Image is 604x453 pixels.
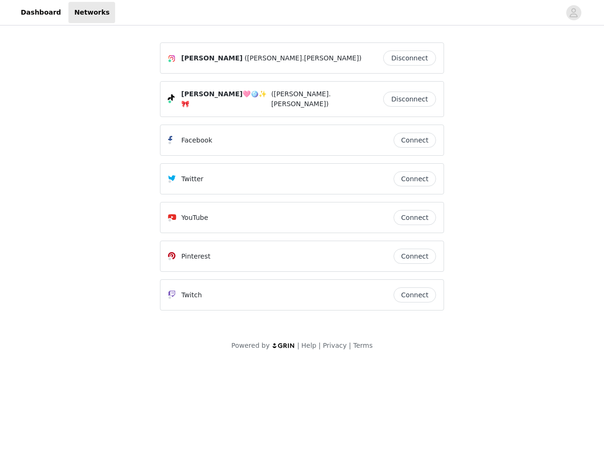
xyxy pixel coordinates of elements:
[394,171,436,186] button: Connect
[181,53,243,63] span: [PERSON_NAME]
[297,342,300,349] span: |
[394,210,436,225] button: Connect
[244,53,361,63] span: ([PERSON_NAME].[PERSON_NAME])
[15,2,67,23] a: Dashboard
[323,342,347,349] a: Privacy
[68,2,115,23] a: Networks
[394,287,436,302] button: Connect
[181,135,212,145] p: Facebook
[302,342,317,349] a: Help
[181,290,202,300] p: Twitch
[272,343,295,349] img: logo
[383,92,436,107] button: Disconnect
[319,342,321,349] span: |
[569,5,578,20] div: avatar
[168,55,176,62] img: Instagram Icon
[181,213,208,223] p: YouTube
[349,342,351,349] span: |
[181,252,210,261] p: Pinterest
[353,342,372,349] a: Terms
[181,89,269,109] span: [PERSON_NAME]🩷🪩✨🎀
[271,89,382,109] span: ([PERSON_NAME].[PERSON_NAME])
[231,342,269,349] span: Powered by
[181,174,203,184] p: Twitter
[394,133,436,148] button: Connect
[394,249,436,264] button: Connect
[383,50,436,66] button: Disconnect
